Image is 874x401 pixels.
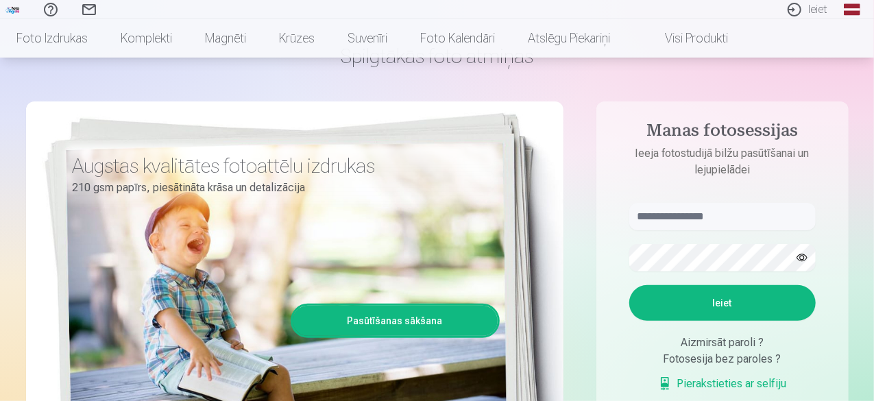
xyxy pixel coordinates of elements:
a: Krūzes [263,19,331,58]
a: Foto kalendāri [404,19,511,58]
img: /fa1 [5,5,21,14]
a: Atslēgu piekariņi [511,19,627,58]
p: 210 gsm papīrs, piesātināta krāsa un detalizācija [73,178,489,197]
a: Magnēti [189,19,263,58]
div: Aizmirsāt paroli ? [629,335,816,351]
h3: Augstas kvalitātes fotoattēlu izdrukas [73,154,489,178]
a: Pierakstieties ar selfiju [658,376,787,392]
a: Suvenīri [331,19,404,58]
a: Pasūtīšanas sākšana [293,306,498,336]
div: Fotosesija bez paroles ? [629,351,816,367]
a: Komplekti [104,19,189,58]
a: Visi produkti [627,19,744,58]
button: Ieiet [629,285,816,321]
h4: Manas fotosessijas [616,121,829,145]
p: Ieeja fotostudijā bilžu pasūtīšanai un lejupielādei [616,145,829,178]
